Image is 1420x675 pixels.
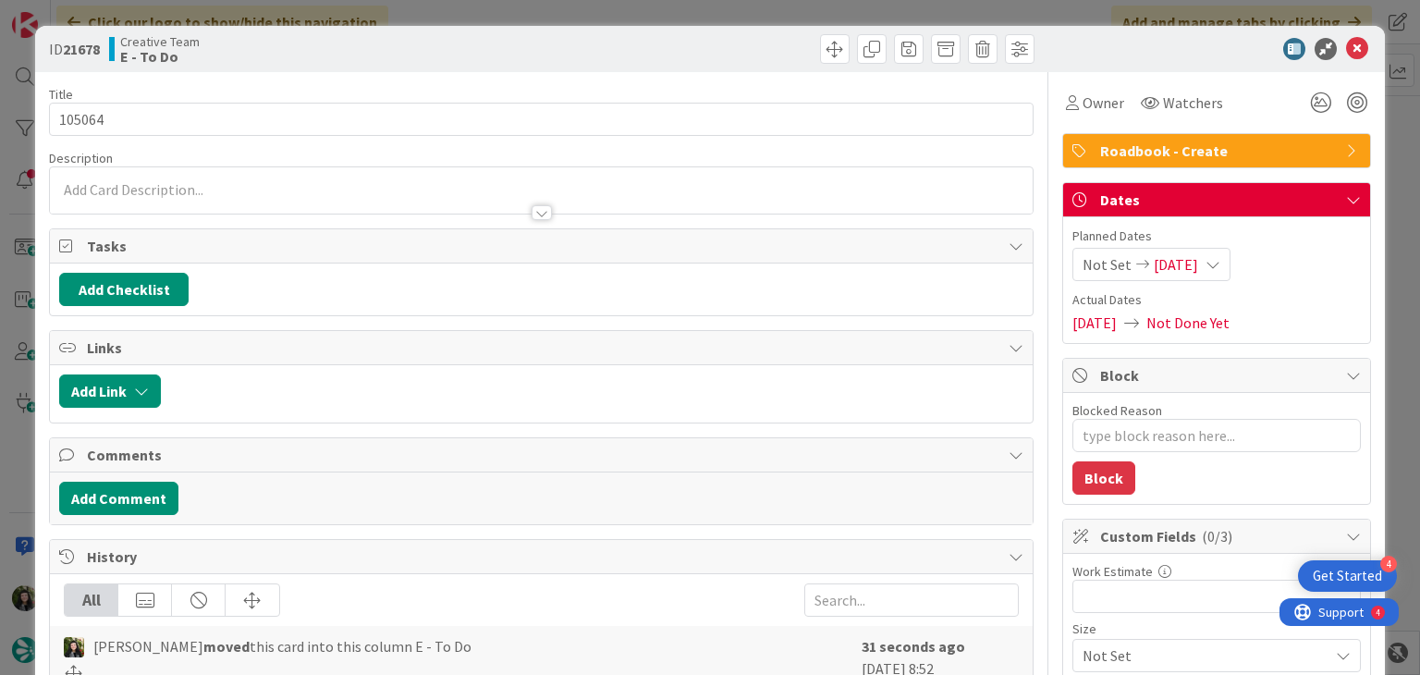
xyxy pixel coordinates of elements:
[59,374,161,408] button: Add Link
[203,637,250,656] b: moved
[1154,253,1198,276] span: [DATE]
[1202,527,1232,546] span: ( 0/3 )
[96,7,101,22] div: 4
[59,482,178,515] button: Add Comment
[1072,563,1153,580] label: Work Estimate
[87,546,998,568] span: History
[87,444,998,466] span: Comments
[49,103,1033,136] input: type card name here...
[49,86,73,103] label: Title
[1083,92,1124,114] span: Owner
[1072,227,1361,246] span: Planned Dates
[1313,567,1382,585] div: Get Started
[87,337,998,359] span: Links
[39,3,84,25] span: Support
[1083,643,1319,669] span: Not Set
[1072,402,1162,419] label: Blocked Reason
[1100,525,1337,547] span: Custom Fields
[64,637,84,657] img: BC
[1100,189,1337,211] span: Dates
[1072,622,1361,635] div: Size
[120,34,200,49] span: Creative Team
[93,635,471,657] span: [PERSON_NAME] this card into this column E - To Do
[1100,140,1337,162] span: Roadbook - Create
[1072,312,1117,334] span: [DATE]
[49,150,113,166] span: Description
[49,38,100,60] span: ID
[1072,461,1135,495] button: Block
[1146,312,1230,334] span: Not Done Yet
[862,637,965,656] b: 31 seconds ago
[1380,556,1397,572] div: 4
[1100,364,1337,387] span: Block
[59,273,189,306] button: Add Checklist
[87,235,998,257] span: Tasks
[1298,560,1397,592] div: Open Get Started checklist, remaining modules: 4
[1163,92,1223,114] span: Watchers
[1072,290,1361,310] span: Actual Dates
[120,49,200,64] b: E - To Do
[1083,253,1132,276] span: Not Set
[804,583,1019,617] input: Search...
[63,40,100,58] b: 21678
[65,584,118,616] div: All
